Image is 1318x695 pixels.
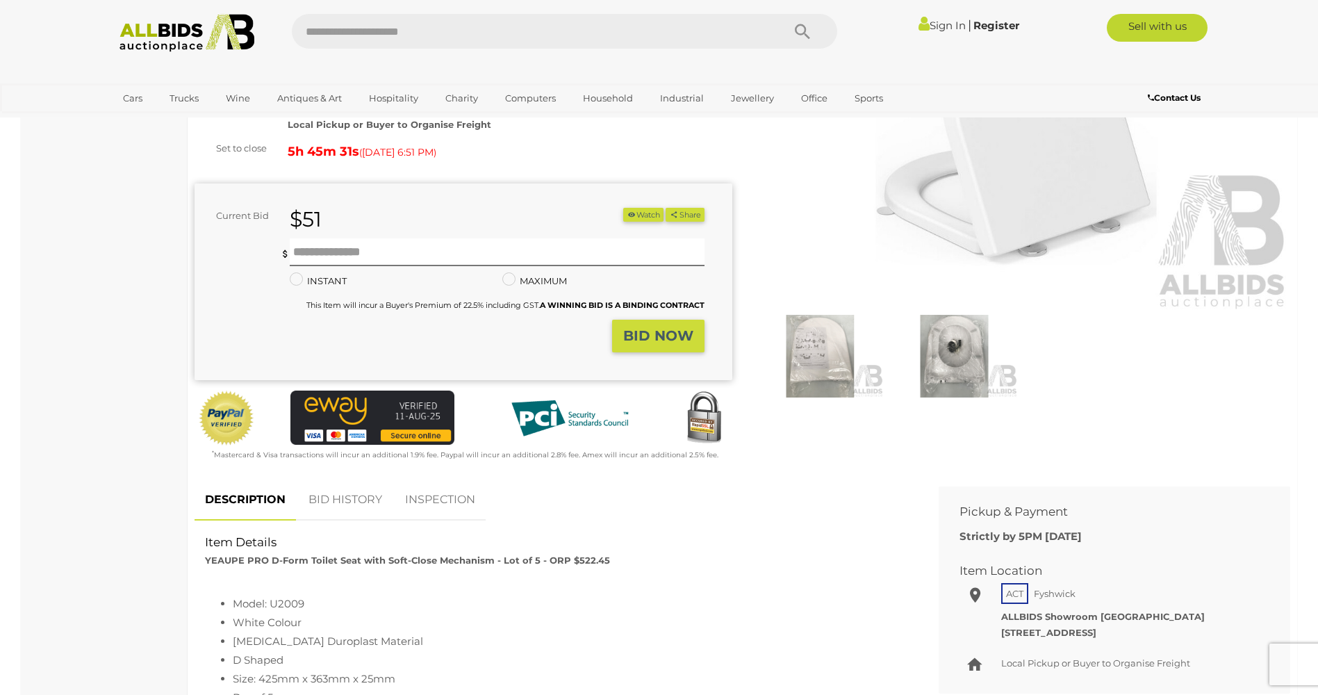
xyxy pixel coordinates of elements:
a: Trucks [160,87,208,110]
a: Industrial [651,87,713,110]
span: [DATE] 6:51 PM [362,146,434,158]
a: Office [792,87,837,110]
button: Share [666,208,704,222]
a: Hospitality [360,87,427,110]
b: Contact Us [1148,92,1201,103]
li: Watch this item [623,208,664,222]
div: Set to close [184,140,277,156]
h2: Item Location [959,564,1249,578]
strong: Local Pickup or Buyer to Organise Freight [288,119,491,130]
h2: Pickup & Payment [959,505,1249,518]
div: Current Bid [195,208,279,224]
li: [MEDICAL_DATA] Duroplast Material [233,632,907,651]
img: YEAUPE PRO D-Form Toilet Seat with Soft-Close Mechanism - Lot of 5 - ORP $522.45 [757,315,884,397]
span: Fyshwick [1030,584,1079,603]
strong: ALLBIDS Showroom [GEOGRAPHIC_DATA] [1001,611,1205,622]
img: PCI DSS compliant [500,391,639,446]
a: Antiques & Art [268,87,351,110]
img: Secured by Rapid SSL [676,391,732,446]
li: Model: U2009 [233,594,907,613]
img: Official PayPal Seal [198,391,255,446]
a: Jewellery [722,87,783,110]
label: INSTANT [290,273,347,289]
a: Household [574,87,642,110]
a: Sell with us [1107,14,1208,42]
b: Strictly by 5PM [DATE] [959,530,1082,543]
strong: BID NOW [623,327,693,344]
a: Sports [846,87,892,110]
strong: $51 [290,206,322,232]
span: ACT [1001,583,1028,604]
a: Wine [217,87,259,110]
li: White Colour [233,613,907,632]
a: INSPECTION [395,480,486,521]
a: Cars [114,87,151,110]
span: | [968,17,971,33]
li: Size: 425mm x 363mm x 25mm [233,669,907,688]
a: BID HISTORY [298,480,393,521]
span: ( ) [359,147,436,158]
a: Register [973,19,1019,32]
button: BID NOW [612,320,705,352]
a: Sign In [919,19,966,32]
span: Local Pickup or Buyer to Organise Freight [1001,657,1190,669]
small: This Item will incur a Buyer's Premium of 22.5% including GST. [306,300,705,310]
a: Charity [436,87,487,110]
a: [GEOGRAPHIC_DATA] [114,110,231,133]
button: Search [768,14,837,49]
img: YEAUPE PRO D-Form Toilet Seat with Soft-Close Mechanism - Lot of 5 - ORP $522.45 [891,315,1018,397]
a: DESCRIPTION [195,480,296,521]
strong: [STREET_ADDRESS] [1001,627,1096,638]
small: Mastercard & Visa transactions will incur an additional 1.9% fee. Paypal will incur an additional... [212,450,718,459]
label: MAXIMUM [502,273,567,289]
button: Watch [623,208,664,222]
strong: YEAUPE PRO D-Form Toilet Seat with Soft-Close Mechanism - Lot of 5 - ORP $522.45 [205,555,610,566]
img: Allbids.com.au [112,14,263,52]
strong: 5h 45m 31s [288,144,359,159]
b: A WINNING BID IS A BINDING CONTRACT [540,300,705,310]
a: Computers [496,87,565,110]
li: D Shaped [233,651,907,669]
h2: Item Details [205,536,907,549]
img: eWAY Payment Gateway [290,391,454,445]
a: Contact Us [1148,90,1204,106]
